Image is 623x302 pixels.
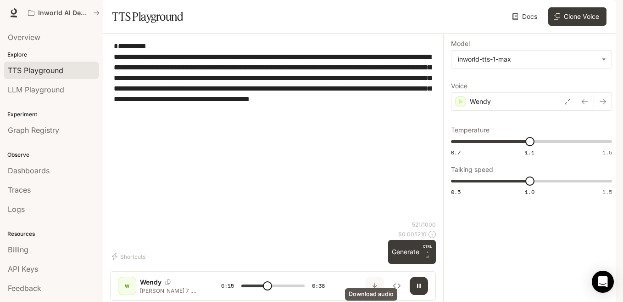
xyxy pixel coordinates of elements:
[423,244,432,255] p: CTRL +
[451,166,493,173] p: Talking speed
[525,188,534,196] span: 1.0
[110,249,149,264] button: Shortcuts
[140,278,161,287] p: Wendy
[345,288,397,301] div: Download audio
[398,230,427,238] p: $ 0.005210
[388,240,436,264] button: GenerateCTRL +⏎
[451,51,612,68] div: inworld-tts-1-max
[525,148,534,156] span: 1.1
[366,277,384,295] button: Download audio
[510,7,541,26] a: Docs
[24,4,104,22] button: All workspaces
[451,148,461,156] span: 0.7
[140,287,199,295] p: [PERSON_NAME] 7 . And finally, the triple threat. She can sing, she can dance, she can act — and ...
[423,244,432,260] p: ⏎
[312,281,325,291] span: 0:38
[592,271,614,293] div: Open Intercom Messenger
[602,188,612,196] span: 1.5
[38,9,89,17] p: Inworld AI Demos
[451,188,461,196] span: 0.5
[458,55,597,64] div: inworld-tts-1-max
[451,40,470,47] p: Model
[548,7,606,26] button: Clone Voice
[120,279,134,293] div: W
[470,97,491,106] p: Wendy
[112,7,183,26] h1: TTS Playground
[602,148,612,156] span: 1.5
[451,127,489,133] p: Temperature
[161,279,174,285] button: Copy Voice ID
[451,83,467,89] p: Voice
[388,277,406,295] button: Inspect
[221,281,234,291] span: 0:15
